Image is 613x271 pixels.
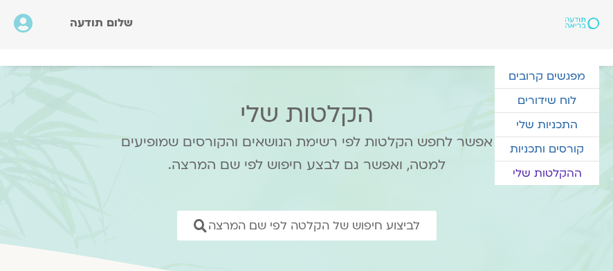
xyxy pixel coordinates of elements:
[177,211,437,241] a: לביצוע חיפוש של הקלטה לפי שם המרצה
[495,161,599,185] a: ההקלטות שלי
[495,64,599,88] a: מפגשים קרובים
[102,131,511,177] p: אפשר לחפש הקלטות לפי רשימת הנושאים והקורסים שמופיעים למטה, ואפשר גם לבצע חיפוש לפי שם המרצה.
[208,219,420,232] span: לביצוע חיפוש של הקלטה לפי שם המרצה
[495,89,599,112] a: לוח שידורים
[102,100,511,128] h2: הקלטות שלי
[70,15,133,30] span: שלום תודעה
[495,113,599,137] a: התכניות שלי
[495,137,599,161] a: קורסים ותכניות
